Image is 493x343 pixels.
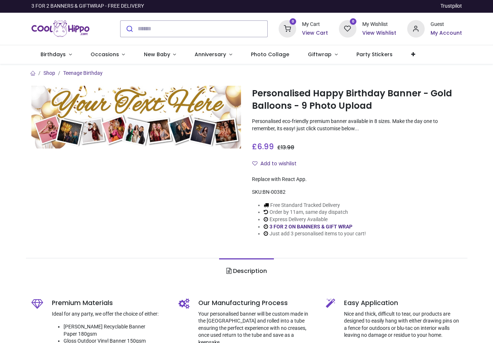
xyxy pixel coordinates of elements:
[43,70,55,76] a: Shop
[264,202,366,209] li: Free Standard Tracked Delivery
[31,19,90,39] img: Cool Hippo
[252,141,274,152] span: £
[264,209,366,216] li: Order by 11am, same day dispatch
[195,51,226,58] span: Anniversary
[281,144,294,151] span: 13.98
[362,21,396,28] div: My Wishlist
[264,230,366,238] li: Just add 3 personalised items to your cart!
[81,45,134,64] a: Occasions
[64,323,168,338] li: [PERSON_NAME] Recyclable Banner Paper 180gsm
[270,224,352,230] a: 3 FOR 2 ON BANNERS & GIFT WRAP
[299,45,347,64] a: Giftwrap
[252,118,462,132] p: Personalised eco-friendly premium banner available in 8 sizes. Make the day one to remember, its ...
[63,70,103,76] a: Teenage Birthday
[290,18,297,25] sup: 0
[144,51,170,58] span: New Baby
[121,21,138,37] button: Submit
[252,189,462,196] div: SKU:
[186,45,242,64] a: Anniversary
[251,51,289,58] span: Photo Collage
[252,158,303,170] button: Add to wishlistAdd to wishlist
[302,21,328,28] div: My Cart
[257,141,274,152] span: 6.99
[252,161,257,166] i: Add to wishlist
[302,30,328,37] a: View Cart
[252,87,462,112] h1: Personalised Happy Birthday Banner - Gold Balloons - 9 Photo Upload
[31,3,144,10] div: 3 FOR 2 BANNERS & GIFTWRAP - FREE DELIVERY
[198,298,315,308] h5: Our Manufacturing Process
[277,144,294,151] span: £
[41,51,66,58] span: Birthdays
[219,258,274,284] a: Description
[134,45,186,64] a: New Baby
[344,311,462,339] p: Nice and thick, difficult to tear, our products are designed to easily hang with either drawing p...
[431,21,462,28] div: Guest
[279,25,296,31] a: 0
[431,30,462,37] a: My Account
[91,51,119,58] span: Occasions
[440,3,462,10] a: Trustpilot
[350,18,357,25] sup: 0
[264,216,366,223] li: Express Delivery Available
[308,51,332,58] span: Giftwrap
[339,25,356,31] a: 0
[356,51,393,58] span: Party Stickers
[52,298,168,308] h5: Premium Materials
[31,19,90,39] a: Logo of Cool Hippo
[31,45,81,64] a: Birthdays
[252,176,462,183] div: Replace with React App.
[263,189,286,195] span: BN-00382
[362,30,396,37] a: View Wishlist
[344,298,462,308] h5: Easy Application
[31,86,241,149] img: Personalised Happy Birthday Banner - Gold Balloons - 9 Photo Upload
[52,311,168,318] p: Ideal for any party, we offer the choice of either:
